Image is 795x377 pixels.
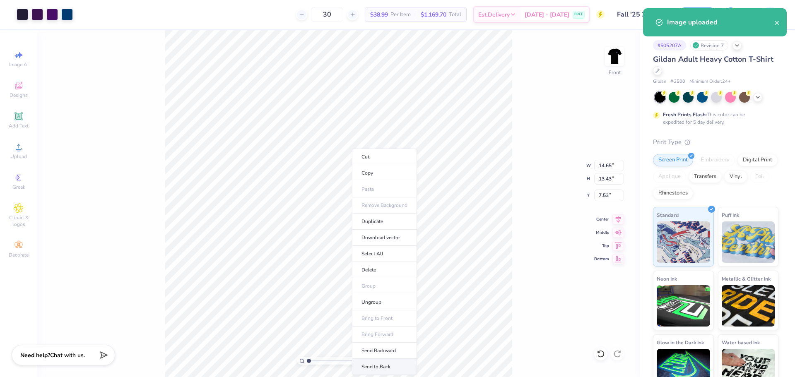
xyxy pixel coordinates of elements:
li: Duplicate [352,214,417,230]
img: Puff Ink [722,221,775,263]
span: $1,169.70 [421,10,446,19]
div: Applique [653,170,686,183]
span: Middle [594,230,609,235]
div: Transfers [689,170,722,183]
li: Download vector [352,230,417,246]
div: Revision 7 [690,40,728,50]
input: – – [311,7,343,22]
div: Vinyl [724,170,747,183]
span: Bottom [594,256,609,262]
li: Ungroup [352,294,417,310]
li: Copy [352,165,417,181]
input: Untitled Design [611,6,672,23]
span: Center [594,216,609,222]
img: Front [606,48,623,65]
span: Chat with us. [50,351,85,359]
img: Neon Ink [657,285,710,327]
strong: Need help? [20,351,50,359]
span: Add Text [9,122,29,129]
div: Image uploaded [667,17,774,27]
span: Per Item [390,10,411,19]
img: Standard [657,221,710,263]
span: Est. Delivery [478,10,510,19]
div: Digital Print [737,154,778,166]
span: Gildan [653,78,666,85]
span: # G500 [670,78,685,85]
span: Decorate [9,252,29,258]
span: Designs [10,92,28,98]
span: Total [449,10,461,19]
div: Embroidery [696,154,735,166]
span: FREE [574,12,583,17]
span: Greek [12,184,25,190]
span: Neon Ink [657,274,677,283]
li: Cut [352,149,417,165]
span: Glow in the Dark Ink [657,338,704,347]
div: Rhinestones [653,187,693,199]
div: This color can be expedited for 5 day delivery. [663,111,765,126]
span: Top [594,243,609,249]
strong: Fresh Prints Flash: [663,111,707,118]
div: Foil [750,170,769,183]
span: Minimum Order: 24 + [689,78,731,85]
div: Print Type [653,137,778,147]
span: Metallic & Glitter Ink [722,274,771,283]
button: close [774,17,780,27]
div: Screen Print [653,154,693,166]
div: Front [609,69,621,76]
li: Send to Back [352,359,417,375]
div: # 505207A [653,40,686,50]
li: Delete [352,262,417,278]
span: $38.99 [370,10,388,19]
span: [DATE] - [DATE] [525,10,569,19]
span: Image AI [9,61,29,68]
span: Puff Ink [722,211,739,219]
span: Gildan Adult Heavy Cotton T-Shirt [653,54,773,64]
li: Send Backward [352,343,417,359]
img: Metallic & Glitter Ink [722,285,775,327]
span: Clipart & logos [4,214,33,228]
span: Standard [657,211,679,219]
span: Water based Ink [722,338,760,347]
span: Upload [10,153,27,160]
li: Select All [352,246,417,262]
